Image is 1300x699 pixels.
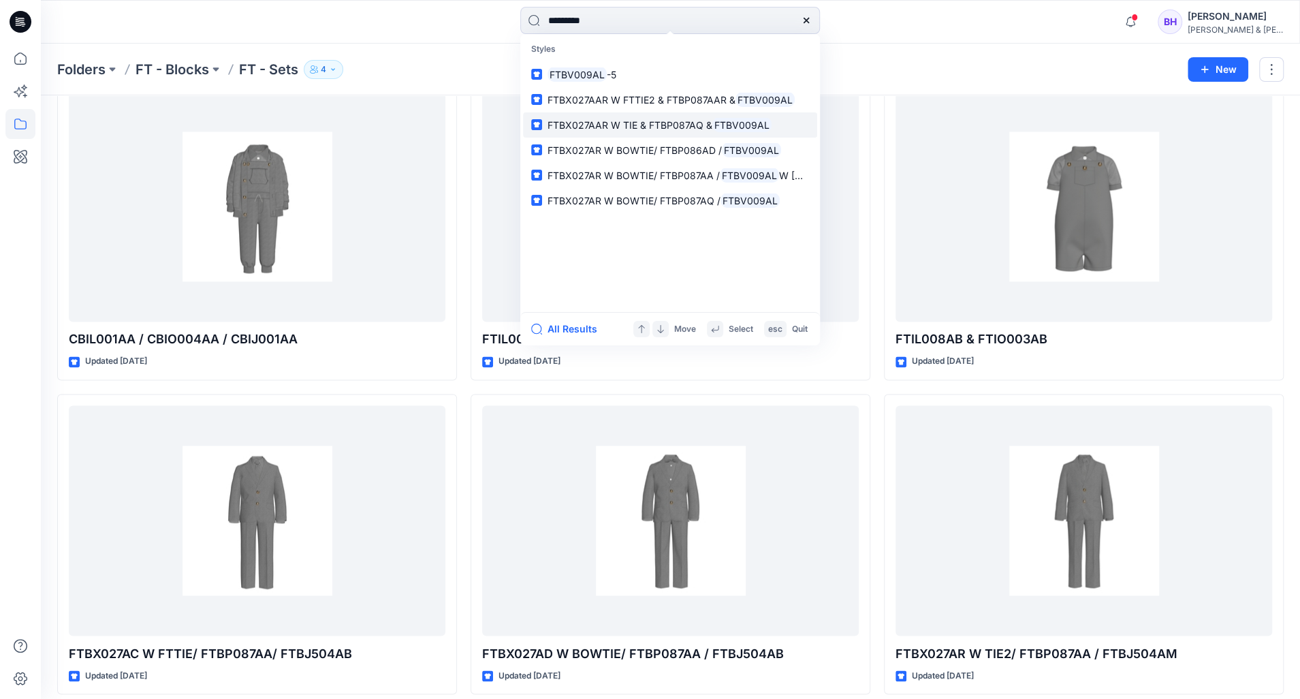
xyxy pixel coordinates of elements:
[1188,57,1248,82] button: New
[722,142,781,158] mark: FTBV009AL
[523,62,817,87] a: FTBV009AL-5
[895,644,1272,663] p: FTBX027AR W TIE2/ FTBP087AA / FTBJ504AM
[712,117,772,133] mark: FTBV009AL
[768,322,782,337] p: esc
[482,405,859,636] a: FTBX027AD W BOWTIE/ FTBP087AA / FTBJ504AB
[57,60,106,79] a: Folders
[792,322,808,337] p: Quit
[321,62,326,77] p: 4
[1158,10,1182,34] div: BH
[548,119,712,131] span: FTBX027AAR W TIE & FTBP087AQ &
[69,644,445,663] p: FTBX027AC W FTTIE/ FTBP087AA/ FTBJ504AB
[498,354,560,369] p: Updated [DATE]
[720,193,780,208] mark: FTBV009AL
[779,170,889,181] span: W [GEOGRAPHIC_DATA]
[548,94,735,106] span: FTBX027AAR W FTTIE2 & FTBP087AAR &
[548,170,720,181] span: FTBX027AR W BOWTIE/ FTBP087AA /
[523,112,817,138] a: FTBX027AAR W TIE & FTBP087AQ &FTBV009AL
[69,330,445,349] p: CBIL001AA / CBIO004AA / CBIJ001AA
[239,60,298,79] p: FT - Sets
[69,405,445,636] a: FTBX027AC W FTTIE/ FTBP087AA/ FTBJ504AB
[674,322,696,337] p: Move
[735,92,795,108] mark: FTBV009AL
[1188,25,1283,35] div: [PERSON_NAME] & [PERSON_NAME]
[531,321,606,337] button: All Results
[482,644,859,663] p: FTBX027AD W BOWTIE/ FTBP087AA / FTBJ504AB
[895,330,1272,349] p: FTIL008AB & FTIO003AB
[85,354,147,369] p: Updated [DATE]
[482,330,859,349] p: FTIL008AA & FTIO003AA
[1188,8,1283,25] div: [PERSON_NAME]
[498,668,560,683] p: Updated [DATE]
[607,69,616,80] span: -5
[912,354,974,369] p: Updated [DATE]
[729,322,753,337] p: Select
[69,91,445,322] a: CBIL001AA / CBIO004AA / CBIJ001AA
[895,405,1272,636] a: FTBX027AR W TIE2/ FTBP087AA / FTBJ504AM
[523,163,817,188] a: FTBX027AR W BOWTIE/ FTBP087AA /FTBV009ALW [GEOGRAPHIC_DATA]
[136,60,209,79] a: FT - Blocks
[548,67,607,82] mark: FTBV009AL
[912,668,974,683] p: Updated [DATE]
[482,91,859,322] a: FTIL008AA & FTIO003AA
[523,87,817,112] a: FTBX027AAR W FTTIE2 & FTBP087AAR &FTBV009AL
[720,168,779,183] mark: FTBV009AL
[523,138,817,163] a: FTBX027AR W BOWTIE/ FTBP086AD /FTBV009AL
[548,195,720,206] span: FTBX027AR W BOWTIE/ FTBP087AQ /
[85,668,147,683] p: Updated [DATE]
[304,60,343,79] button: 4
[523,188,817,213] a: FTBX027AR W BOWTIE/ FTBP087AQ /FTBV009AL
[523,37,817,62] p: Styles
[548,144,722,156] span: FTBX027AR W BOWTIE/ FTBP086AD /
[895,91,1272,322] a: FTIL008AB & FTIO003AB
